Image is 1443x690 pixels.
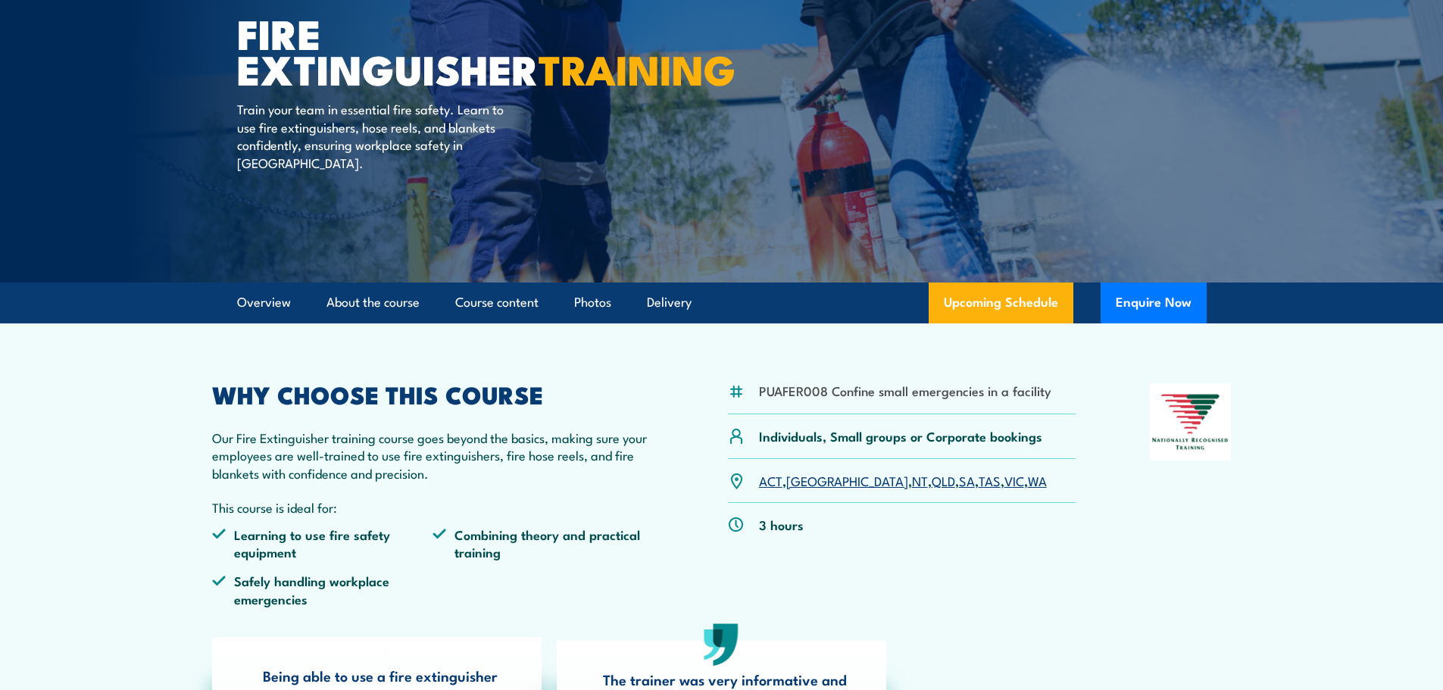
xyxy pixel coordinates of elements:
[1028,471,1047,489] a: WA
[212,526,433,561] li: Learning to use fire safety equipment
[929,283,1073,323] a: Upcoming Schedule
[212,572,433,607] li: Safely handling workplace emergencies
[759,382,1051,399] li: PUAFER008 Confine small emergencies in a facility
[212,429,654,482] p: Our Fire Extinguisher training course goes beyond the basics, making sure your employees are well...
[1150,383,1232,461] img: Nationally Recognised Training logo.
[1101,283,1207,323] button: Enquire Now
[1004,471,1024,489] a: VIC
[237,100,514,171] p: Train your team in essential fire safety. Learn to use fire extinguishers, hose reels, and blanke...
[212,383,654,404] h2: WHY CHOOSE THIS COURSE
[759,472,1047,489] p: , , , , , , ,
[326,283,420,323] a: About the course
[759,471,782,489] a: ACT
[212,498,654,516] p: This course is ideal for:
[786,471,908,489] a: [GEOGRAPHIC_DATA]
[759,427,1042,445] p: Individuals, Small groups or Corporate bookings
[979,471,1001,489] a: TAS
[932,471,955,489] a: QLD
[455,283,539,323] a: Course content
[912,471,928,489] a: NT
[647,283,692,323] a: Delivery
[433,526,654,561] li: Combining theory and practical training
[539,36,736,99] strong: TRAINING
[237,283,291,323] a: Overview
[959,471,975,489] a: SA
[237,15,611,86] h1: Fire Extinguisher
[574,283,611,323] a: Photos
[759,516,804,533] p: 3 hours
